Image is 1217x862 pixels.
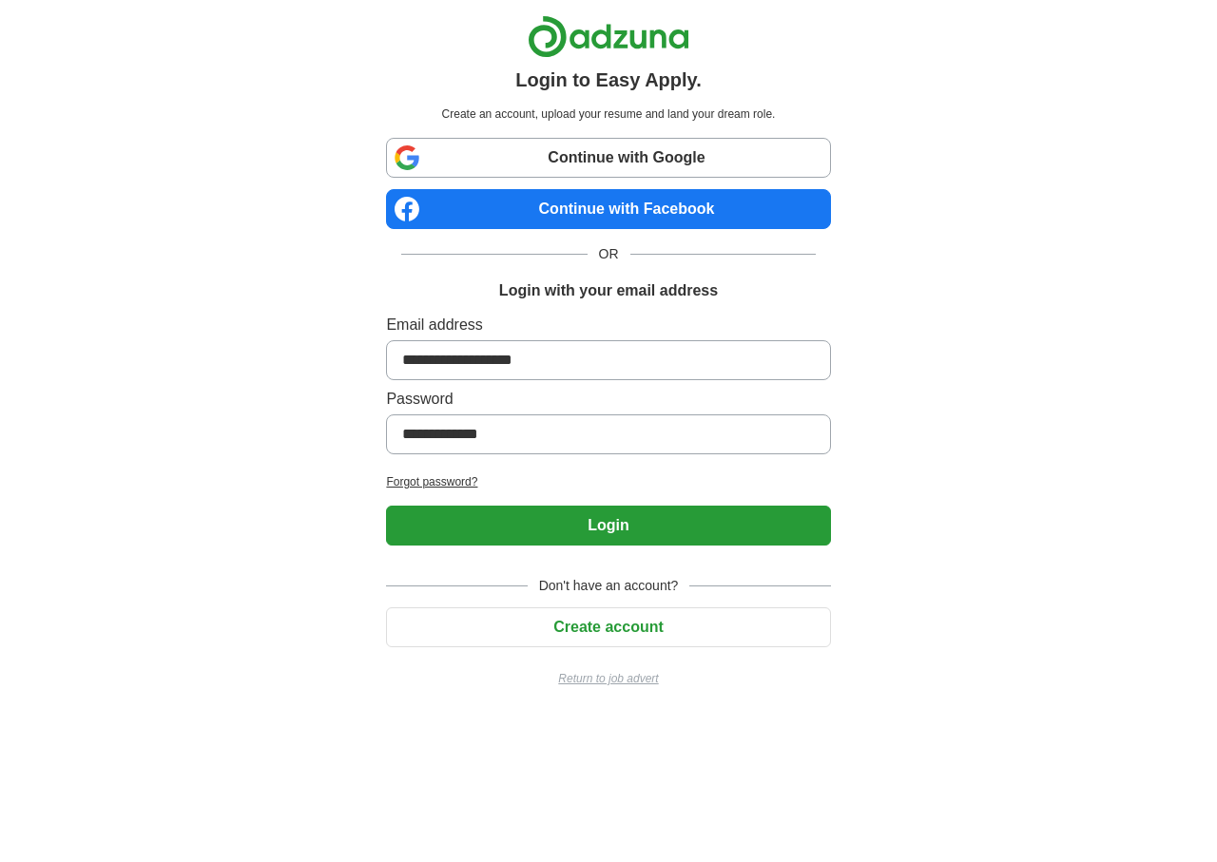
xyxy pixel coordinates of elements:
[515,66,702,94] h1: Login to Easy Apply.
[386,388,830,411] label: Password
[386,473,830,490] a: Forgot password?
[386,619,830,635] a: Create account
[390,105,826,123] p: Create an account, upload your resume and land your dream role.
[588,244,630,264] span: OR
[386,670,830,687] a: Return to job advert
[528,576,690,596] span: Don't have an account?
[386,506,830,546] button: Login
[386,607,830,647] button: Create account
[499,279,718,302] h1: Login with your email address
[386,138,830,178] a: Continue with Google
[386,314,830,336] label: Email address
[528,15,689,58] img: Adzuna logo
[386,189,830,229] a: Continue with Facebook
